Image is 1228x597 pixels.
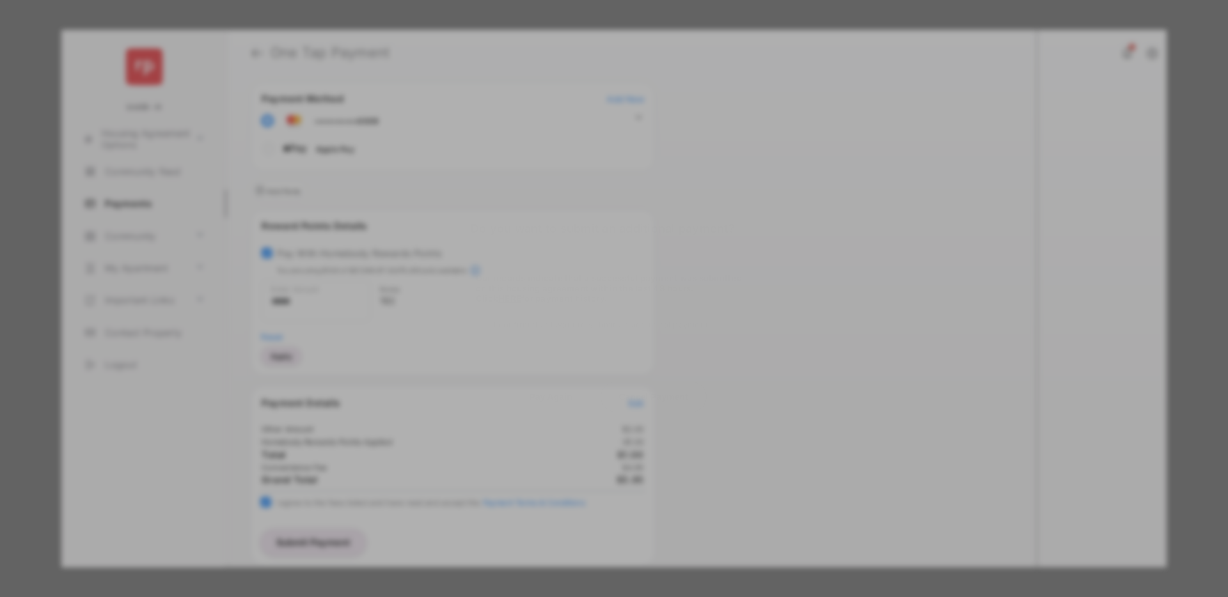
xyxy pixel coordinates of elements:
h5: Our records indicate that a successful payment was submitted on this housing agreement within the... [476,273,752,304]
button: Pay Again [511,382,590,412]
button: Cancel Payment [601,382,707,412]
h6: Do you want to submit an additional payment? [460,214,767,244]
span: I confirm that I want to submit an additional payment. [494,320,711,330]
a: HERE [498,293,521,304]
